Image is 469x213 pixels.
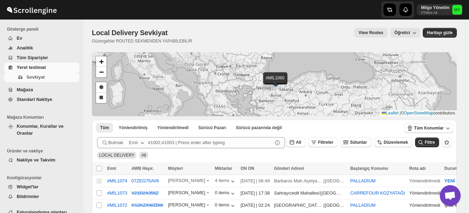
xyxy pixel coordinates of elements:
div: Yönlendirilmedi [409,202,440,209]
button: #MİL1073 [107,190,127,196]
button: Filtreler [308,137,337,147]
span: Gönderi Adresi [274,166,304,171]
p: Güzergahlar ROUTED SEKMENDEN YAPABİLEBİLİR [92,38,192,44]
span: LOCAL DELIVERY [99,153,134,158]
div: [DATE] | 06:49 [240,177,270,184]
div: [GEOGRAPHIC_DATA] [325,202,346,209]
span: Yerel teslimat [17,65,46,70]
button: Unrouted [153,123,193,133]
span: All [296,140,301,145]
button: KS2KZXWZBW [132,203,163,208]
span: Tüm [100,125,109,131]
button: [PERSON_NAME] [168,190,210,197]
img: Marker [271,79,281,87]
div: © contributors [380,110,457,116]
div: Sahrayıcedit Mahallesi [274,190,319,197]
button: Bildirimler [4,192,79,202]
span: Mağaza [17,87,33,92]
span: Bulmak [108,139,123,146]
div: Yönlendirilmedi [409,177,440,184]
div: Açık sohbet [440,185,461,206]
span: Sevkiyat [26,74,45,80]
button: Analitik [4,43,79,53]
button: Routed [114,123,152,133]
div: Yönlendirilmedi [409,190,440,197]
span: Milgo Yönetim [452,5,462,15]
span: Sürücü pazarında değil [236,125,282,131]
span: Konumlar, Kurallar ve Oranlar [17,124,63,136]
text: MY [454,8,460,12]
button: Sevkiyat [4,72,79,82]
span: Ürünler ve nakliye [7,148,80,154]
div: [DATE] | 17:38 [240,190,270,197]
span: Haritayı gizle [427,30,453,35]
button: 4 items [215,178,236,185]
button: 0 items [215,202,236,209]
div: | [274,177,346,184]
a: Draw a polygon [96,82,106,93]
button: Filtre [415,137,439,147]
button: [PERSON_NAME] [168,178,210,185]
button: All [286,137,305,147]
div: 0 items [215,190,236,197]
span: Emir [107,166,117,171]
span: Filtreler [318,140,333,145]
button: [PERSON_NAME] [168,202,210,209]
a: Draw a rectangle [96,93,106,103]
button: 07ZEG75AV6 [132,178,159,183]
button: PALLADİUM [350,203,376,208]
div: [GEOGRAPHIC_DATA] Açelya Sokak Ağaoğlu Moontown Sitesi A1-2 Blok D:8 [274,202,323,209]
span: Filtre [425,140,435,145]
button: Widget'lar [4,182,79,192]
span: Yönlendirilmedi [157,125,189,131]
a: OpenStreetMap [404,111,434,116]
a: Zoom in [96,56,106,67]
img: Marker [270,78,281,86]
span: Müşteri [168,166,183,171]
img: Marker [270,78,280,86]
span: Sürücü Pazarı [198,125,226,131]
p: Milgo Yönetim [421,5,450,10]
span: Widget'lar [17,184,38,189]
span: Miktarlar [215,166,232,171]
button: view route [354,28,387,38]
button: All [96,123,113,133]
span: Bildirimler [17,194,39,199]
button: User menu [417,4,463,15]
span: AWB Hayır. [132,166,154,171]
div: [DATE] | 02:24 [240,202,270,209]
div: | [274,202,346,209]
button: V21D2A356Z [132,190,159,196]
span: Sütunlar [350,140,367,145]
button: Un-claimable [232,123,286,133]
button: #MİL1074 [107,178,127,183]
span: Local Delivery Sevkiyat [92,29,168,37]
button: Map action label [423,28,457,38]
span: Ev [17,35,22,41]
span: Düzenlemek [384,140,408,145]
span: ON ON [240,166,254,171]
button: Sütunlar [340,137,371,147]
span: Rota adı [409,166,426,171]
span: Yönlendirilmiş [119,125,148,131]
button: Tüm Siparişler [4,53,79,63]
button: CARREFOUR KOZYATAĞI [350,190,405,196]
button: PALLADİUM [350,178,376,183]
input: #1002,#1003 | Press enter after typing [148,137,272,148]
span: Standart Nakliye [17,97,52,102]
span: View Routes [358,30,383,35]
button: Claimable [194,123,230,133]
span: | [400,111,401,116]
span: YENİ [444,178,455,183]
span: Analitik [17,45,33,50]
a: Leaflet [382,111,398,116]
span: Mağaza Konumları [7,115,80,120]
